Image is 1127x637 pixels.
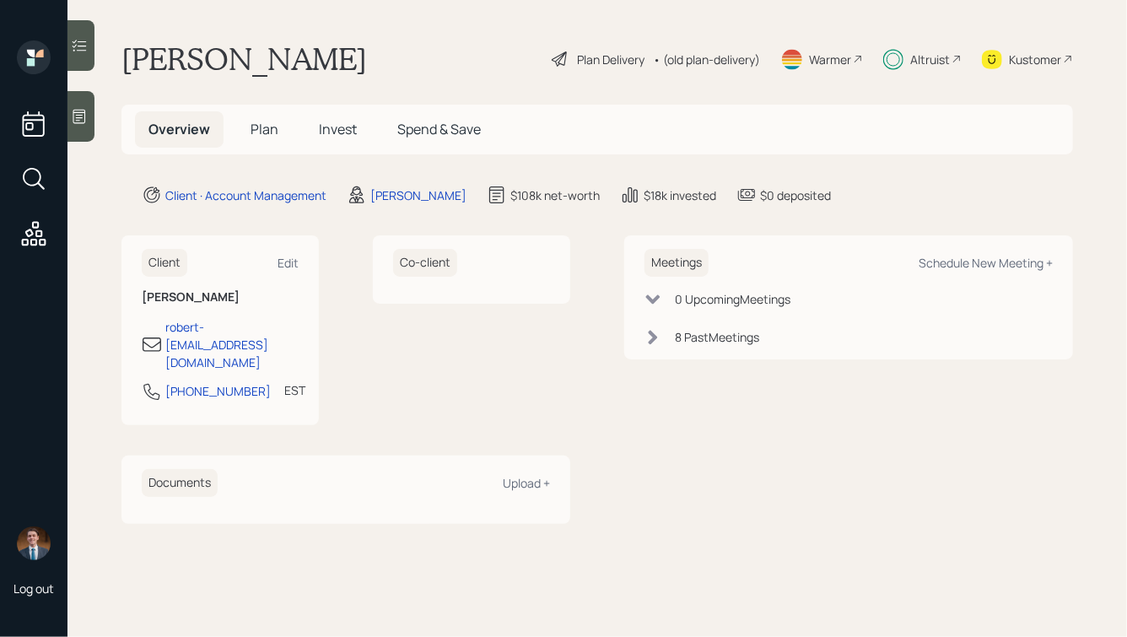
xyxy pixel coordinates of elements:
h6: Client [142,249,187,277]
h6: Co-client [393,249,457,277]
div: Schedule New Meeting + [919,255,1053,271]
span: Overview [148,120,210,138]
img: hunter_neumayer.jpg [17,526,51,560]
div: Warmer [809,51,851,68]
div: Edit [278,255,299,271]
div: • (old plan-delivery) [653,51,760,68]
div: 0 Upcoming Meeting s [675,290,790,308]
div: $18k invested [644,186,716,204]
div: Altruist [910,51,950,68]
h6: Meetings [644,249,709,277]
h1: [PERSON_NAME] [121,40,367,78]
div: Upload + [503,475,550,491]
div: robert-[EMAIL_ADDRESS][DOMAIN_NAME] [165,318,299,371]
div: $0 deposited [760,186,831,204]
h6: Documents [142,469,218,497]
div: [PHONE_NUMBER] [165,382,271,400]
div: Plan Delivery [577,51,644,68]
span: Spend & Save [397,120,481,138]
div: EST [284,381,305,399]
div: 8 Past Meeting s [675,328,759,346]
div: Log out [13,580,54,597]
div: [PERSON_NAME] [370,186,466,204]
span: Plan [251,120,278,138]
div: $108k net-worth [510,186,600,204]
h6: [PERSON_NAME] [142,290,299,305]
div: Client · Account Management [165,186,326,204]
div: Kustomer [1009,51,1061,68]
span: Invest [319,120,357,138]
